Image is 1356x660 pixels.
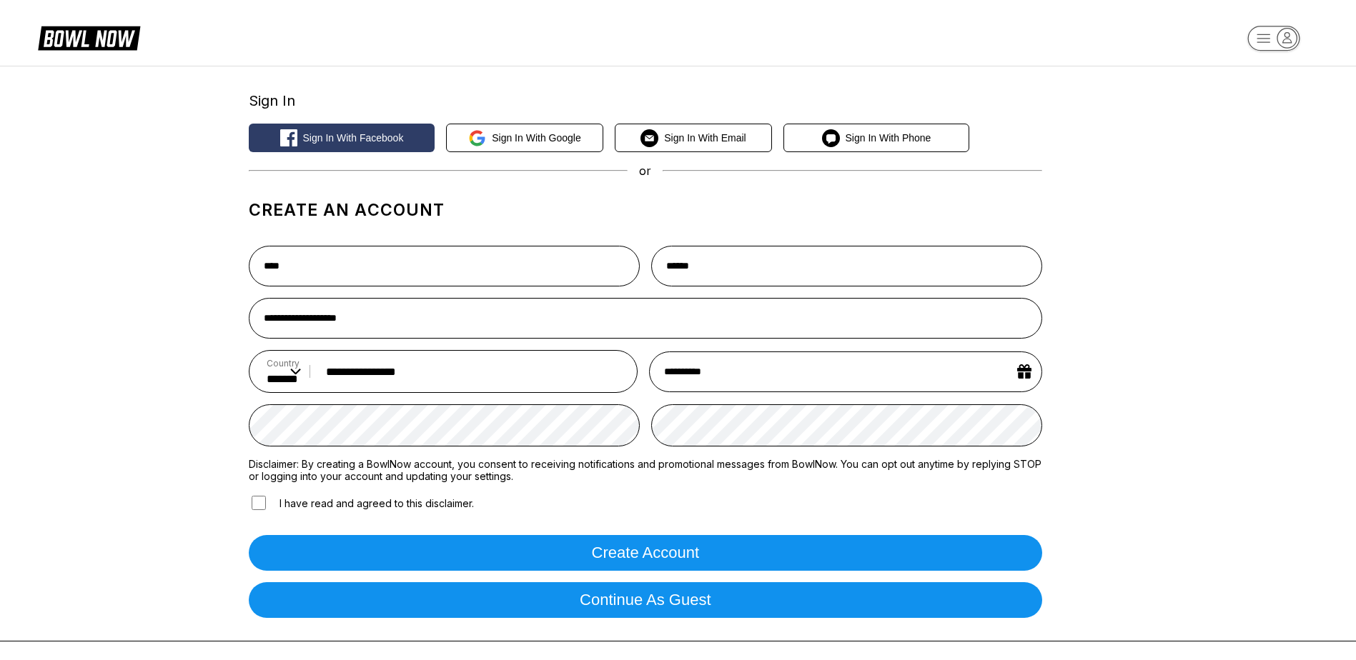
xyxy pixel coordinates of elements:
[267,358,301,369] label: Country
[252,496,266,510] input: I have read and agreed to this disclaimer.
[249,92,1042,109] div: Sign In
[249,200,1042,220] h1: Create an account
[615,124,772,152] button: Sign in with Email
[846,132,931,144] span: Sign in with Phone
[249,458,1042,482] label: Disclaimer: By creating a BowlNow account, you consent to receiving notifications and promotional...
[446,124,603,152] button: Sign in with Google
[249,124,435,152] button: Sign in with Facebook
[249,494,474,512] label: I have read and agreed to this disclaimer.
[783,124,969,152] button: Sign in with Phone
[249,535,1042,571] button: Create account
[664,132,746,144] span: Sign in with Email
[303,132,404,144] span: Sign in with Facebook
[249,164,1042,178] div: or
[249,582,1042,618] button: Continue as guest
[492,132,581,144] span: Sign in with Google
